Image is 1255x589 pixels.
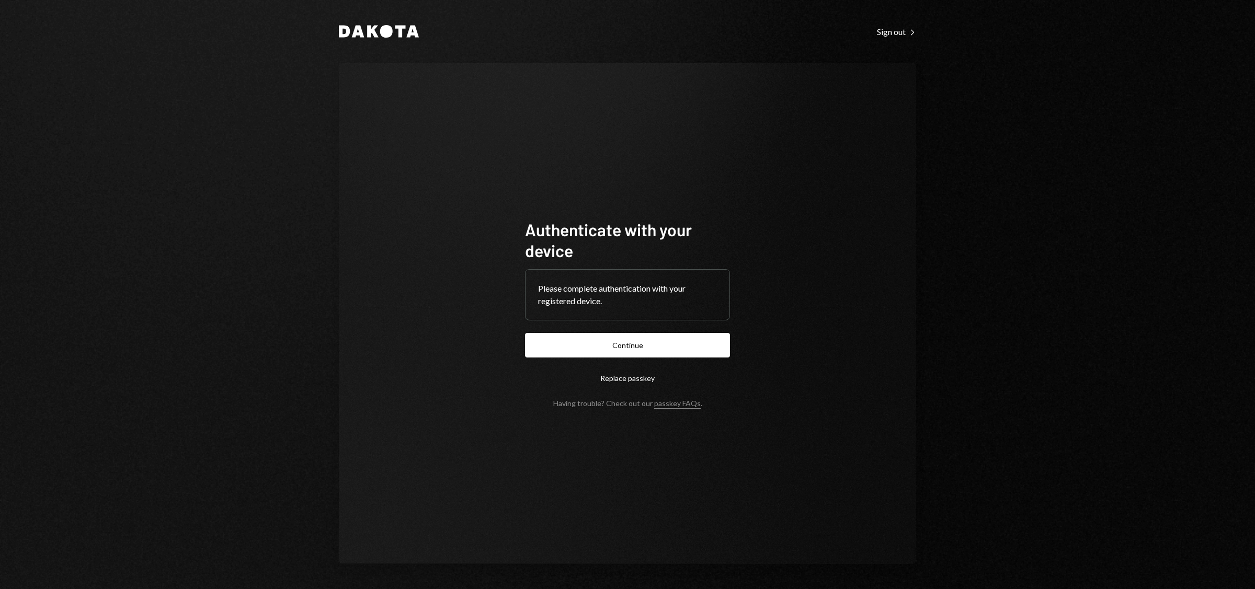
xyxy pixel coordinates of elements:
[525,219,730,261] h1: Authenticate with your device
[654,399,701,409] a: passkey FAQs
[538,282,717,307] div: Please complete authentication with your registered device.
[877,27,916,37] div: Sign out
[877,26,916,37] a: Sign out
[525,333,730,357] button: Continue
[553,399,702,408] div: Having trouble? Check out our .
[525,366,730,390] button: Replace passkey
